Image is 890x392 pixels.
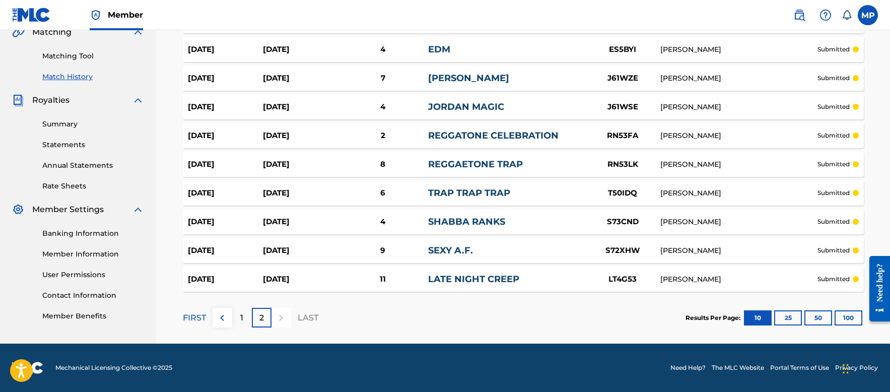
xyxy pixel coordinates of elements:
[817,102,850,111] p: submitted
[660,188,817,199] div: [PERSON_NAME]
[660,73,817,84] div: [PERSON_NAME]
[338,159,428,170] div: 8
[660,274,817,285] div: [PERSON_NAME]
[428,216,505,227] a: SHABBA RANKS
[132,204,144,216] img: expand
[862,248,890,330] iframe: Resource Center
[42,51,144,61] a: Matching Tool
[686,313,743,322] p: Results Per Page:
[428,159,523,170] a: REGGAETONE TRAP
[263,187,338,199] div: [DATE]
[263,44,338,55] div: [DATE]
[817,45,850,54] p: submitted
[585,159,660,170] div: RN53LK
[216,312,228,324] img: left
[817,74,850,83] p: submitted
[338,245,428,256] div: 9
[428,130,559,141] a: REGGATONE CELEBRATION
[12,26,25,38] img: Matching
[770,363,829,372] a: Portal Terms of Use
[835,363,878,372] a: Privacy Policy
[338,216,428,228] div: 4
[815,5,836,25] div: Help
[789,5,809,25] a: Public Search
[12,94,24,106] img: Royalties
[338,187,428,199] div: 6
[840,344,890,392] iframe: Chat Widget
[263,245,338,256] div: [DATE]
[817,131,850,140] p: submitted
[188,187,263,199] div: [DATE]
[585,274,660,285] div: LT4G53
[817,160,850,169] p: submitted
[263,130,338,142] div: [DATE]
[660,245,817,256] div: [PERSON_NAME]
[188,245,263,256] div: [DATE]
[744,310,772,325] button: 10
[774,310,802,325] button: 25
[817,246,850,255] p: submitted
[12,362,43,374] img: logo
[660,44,817,55] div: [PERSON_NAME]
[660,102,817,112] div: [PERSON_NAME]
[858,5,878,25] div: User Menu
[338,101,428,113] div: 4
[338,130,428,142] div: 2
[42,72,144,82] a: Match History
[108,9,143,21] span: Member
[428,274,519,285] a: LATE NIGHT CREEP
[42,181,144,191] a: Rate Sheets
[712,363,764,372] a: The MLC Website
[55,363,172,372] span: Mechanical Licensing Collective © 2025
[12,204,24,216] img: Member Settings
[188,159,263,170] div: [DATE]
[817,275,850,284] p: submitted
[338,274,428,285] div: 11
[42,228,144,239] a: Banking Information
[263,73,338,84] div: [DATE]
[32,204,104,216] span: Member Settings
[42,160,144,171] a: Annual Statements
[298,312,318,324] p: LAST
[32,94,70,106] span: Royalties
[585,44,660,55] div: ES5BYI
[793,9,805,21] img: search
[804,310,832,325] button: 50
[835,310,862,325] button: 100
[585,187,660,199] div: T50IDQ
[188,101,263,113] div: [DATE]
[338,44,428,55] div: 4
[585,216,660,228] div: S73CND
[338,73,428,84] div: 7
[42,249,144,259] a: Member Information
[428,73,509,84] a: [PERSON_NAME]
[843,354,849,384] div: Drag
[817,217,850,226] p: submitted
[428,101,504,112] a: JORDAN MAGIC
[660,159,817,170] div: [PERSON_NAME]
[428,187,510,199] a: TRAP TRAP TRAP
[819,9,832,21] img: help
[183,312,206,324] p: FIRST
[42,119,144,129] a: Summary
[188,274,263,285] div: [DATE]
[42,270,144,280] a: User Permissions
[428,44,450,55] a: EDM
[188,216,263,228] div: [DATE]
[90,9,102,21] img: Top Rightsholder
[42,290,144,301] a: Contact Information
[670,363,706,372] a: Need Help?
[660,217,817,227] div: [PERSON_NAME]
[263,274,338,285] div: [DATE]
[42,311,144,321] a: Member Benefits
[660,130,817,141] div: [PERSON_NAME]
[428,245,473,256] a: SEXY A.F.
[585,101,660,113] div: J61WSE
[259,312,264,324] p: 2
[263,101,338,113] div: [DATE]
[188,73,263,84] div: [DATE]
[842,10,852,20] div: Notifications
[585,73,660,84] div: J61WZE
